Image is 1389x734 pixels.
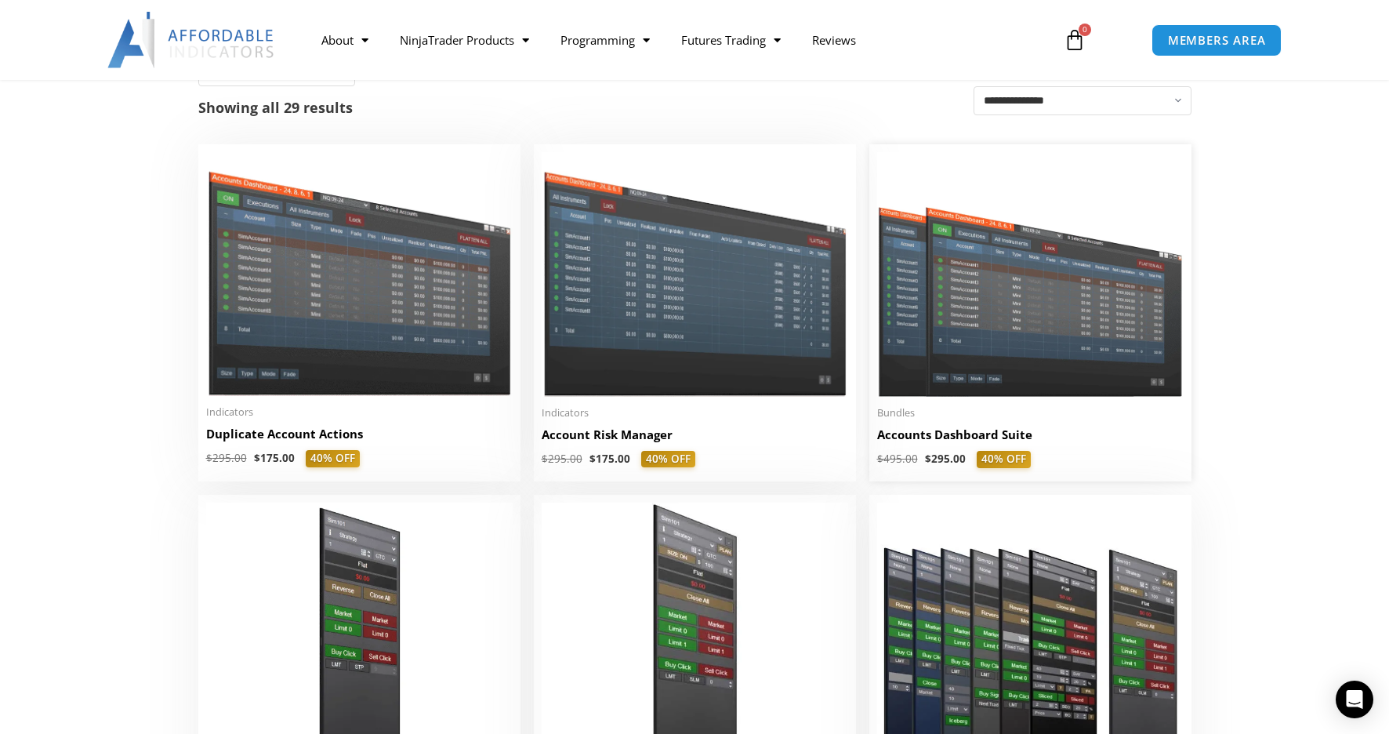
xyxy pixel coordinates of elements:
[254,451,260,465] span: $
[206,152,513,396] img: Duplicate Account Actions
[198,100,353,114] p: Showing all 29 results
[925,452,931,466] span: $
[206,426,513,442] h2: Duplicate Account Actions
[877,452,918,466] bdi: 495.00
[1336,681,1373,718] div: Open Intercom Messenger
[665,22,796,58] a: Futures Trading
[974,86,1191,115] select: Shop order
[877,152,1184,397] img: Accounts Dashboard Suite
[384,22,545,58] a: NinjaTrader Products
[254,451,295,465] bdi: 175.00
[206,451,247,465] bdi: 295.00
[1079,24,1091,36] span: 0
[542,452,548,466] span: $
[877,406,1184,420] span: Bundles
[877,427,1184,443] h2: Accounts Dashboard Suite
[877,452,883,466] span: $
[306,22,384,58] a: About
[977,451,1031,468] span: 40% OFF
[1168,35,1266,46] span: MEMBERS AREA
[796,22,872,58] a: Reviews
[1151,24,1282,56] a: MEMBERS AREA
[306,22,1046,58] nav: Menu
[589,452,630,466] bdi: 175.00
[107,12,276,68] img: LogoAI | Affordable Indicators – NinjaTrader
[542,406,848,420] span: Indicators
[206,405,513,419] span: Indicators
[542,152,848,396] img: Account Risk Manager
[306,450,360,467] span: 40% OFF
[589,452,596,466] span: $
[542,427,848,443] h2: Account Risk Manager
[545,22,665,58] a: Programming
[1040,17,1109,63] a: 0
[542,452,582,466] bdi: 295.00
[877,427,1184,451] a: Accounts Dashboard Suite
[206,426,513,450] a: Duplicate Account Actions
[925,452,966,466] bdi: 295.00
[542,427,848,451] a: Account Risk Manager
[641,451,695,468] span: 40% OFF
[206,451,212,465] span: $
